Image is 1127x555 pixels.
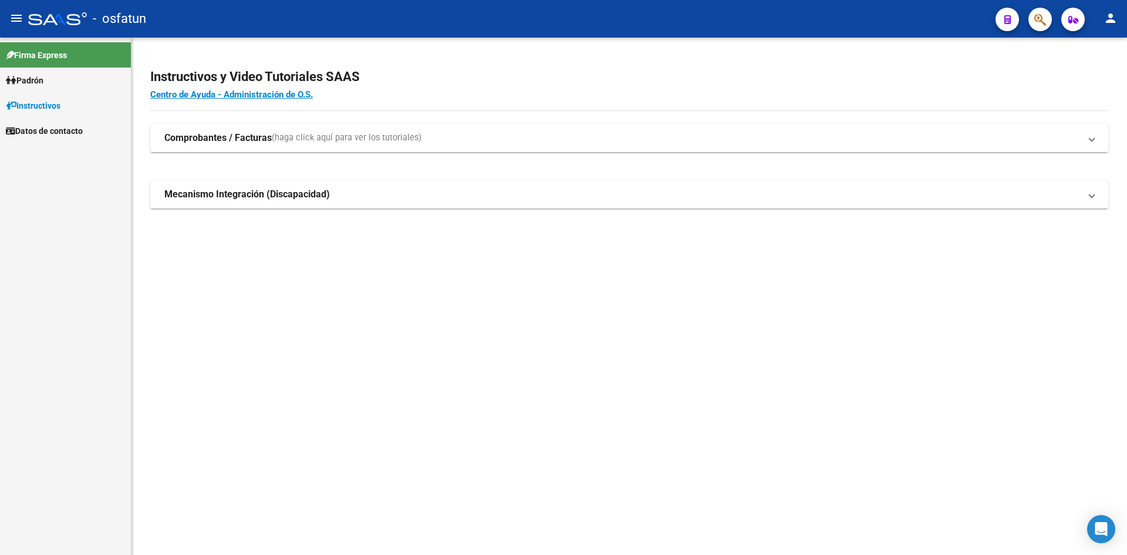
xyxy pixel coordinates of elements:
mat-expansion-panel-header: Mecanismo Integración (Discapacidad) [150,180,1108,208]
mat-icon: person [1104,11,1118,25]
span: Instructivos [6,99,60,112]
span: Firma Express [6,49,67,62]
span: (haga click aquí para ver los tutoriales) [272,132,421,144]
mat-expansion-panel-header: Comprobantes / Facturas(haga click aquí para ver los tutoriales) [150,124,1108,152]
h2: Instructivos y Video Tutoriales SAAS [150,66,1108,88]
span: - osfatun [93,6,146,32]
span: Datos de contacto [6,125,83,137]
span: Padrón [6,74,43,87]
mat-icon: menu [9,11,23,25]
a: Centro de Ayuda - Administración de O.S. [150,89,313,100]
strong: Mecanismo Integración (Discapacidad) [164,188,330,201]
strong: Comprobantes / Facturas [164,132,272,144]
div: Open Intercom Messenger [1087,515,1115,543]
